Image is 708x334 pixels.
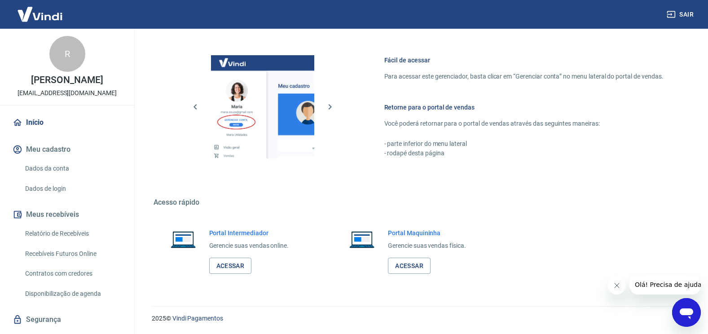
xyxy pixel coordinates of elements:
p: Gerencie suas vendas física. [388,241,466,250]
p: Você poderá retornar para o portal de vendas através das seguintes maneiras: [384,119,664,128]
a: Início [11,113,123,132]
img: Vindi [11,0,69,28]
p: - rodapé desta página [384,149,664,158]
p: [EMAIL_ADDRESS][DOMAIN_NAME] [18,88,117,98]
p: Gerencie suas vendas online. [209,241,289,250]
button: Sair [665,6,697,23]
div: R [49,36,85,72]
button: Meus recebíveis [11,205,123,224]
a: Dados da conta [22,159,123,178]
a: Disponibilização de agenda [22,285,123,303]
a: Acessar [209,258,252,274]
iframe: Botão para abrir a janela de mensagens [672,298,701,327]
a: Segurança [11,310,123,330]
button: Meu cadastro [11,140,123,159]
a: Relatório de Recebíveis [22,224,123,243]
p: - parte inferior do menu lateral [384,139,664,149]
img: Imagem de um notebook aberto [164,229,202,250]
iframe: Mensagem da empresa [629,275,701,294]
a: Recebíveis Futuros Online [22,245,123,263]
h6: Retorne para o portal de vendas [384,103,664,112]
img: Imagem da dashboard mostrando o botão de gerenciar conta na sidebar no lado esquerdo [211,55,314,158]
iframe: Fechar mensagem [608,277,626,294]
p: Para acessar este gerenciador, basta clicar em “Gerenciar conta” no menu lateral do portal de ven... [384,72,664,81]
h6: Fácil de acessar [384,56,664,65]
a: Vindi Pagamentos [172,315,223,322]
p: [PERSON_NAME] [31,75,103,85]
h5: Acesso rápido [154,198,685,207]
a: Contratos com credores [22,264,123,283]
h6: Portal Intermediador [209,229,289,237]
span: Olá! Precisa de ajuda? [5,6,75,13]
p: 2025 © [152,314,686,323]
a: Acessar [388,258,431,274]
img: Imagem de um notebook aberto [343,229,381,250]
a: Dados de login [22,180,123,198]
h6: Portal Maquininha [388,229,466,237]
